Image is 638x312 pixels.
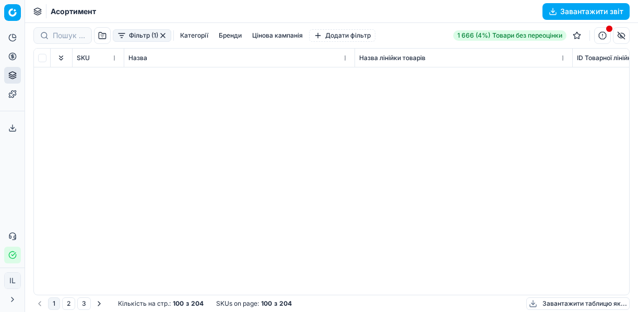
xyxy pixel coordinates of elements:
[216,299,259,308] span: SKUs on page :
[62,297,75,310] button: 2
[274,299,277,308] strong: з
[176,29,212,42] button: Категорії
[48,297,60,310] button: 1
[279,299,292,308] strong: 204
[51,6,96,17] span: Асортимент
[77,297,91,310] button: 3
[191,299,204,308] strong: 204
[309,29,375,42] button: Додати фільтр
[492,31,562,40] span: Товари без переоцінки
[55,52,67,64] button: Expand all
[93,297,105,310] button: Go to next page
[453,30,566,41] a: 1 666 (4%)Товари без переоцінки
[5,273,20,288] span: IL
[113,29,171,42] button: Фільтр (1)
[526,297,630,310] button: Завантажити таблицю як...
[173,299,184,308] strong: 100
[33,297,105,310] nav: pagination
[261,299,272,308] strong: 100
[215,29,246,42] button: Бренди
[577,54,635,62] span: ID Товарної лінійки
[33,297,46,310] button: Go to previous page
[51,6,96,17] nav: breadcrumb
[359,54,426,62] span: Назва лінійки товарів
[595,276,620,302] iframe: Intercom live chat
[248,29,307,42] button: Цінова кампанія
[128,54,147,62] span: Назва
[118,299,171,308] span: Кількість на стр. :
[542,3,630,20] button: Завантажити звіт
[186,299,189,308] strong: з
[77,54,90,62] span: SKU
[53,30,85,41] input: Пошук по SKU або назві
[4,272,21,289] button: IL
